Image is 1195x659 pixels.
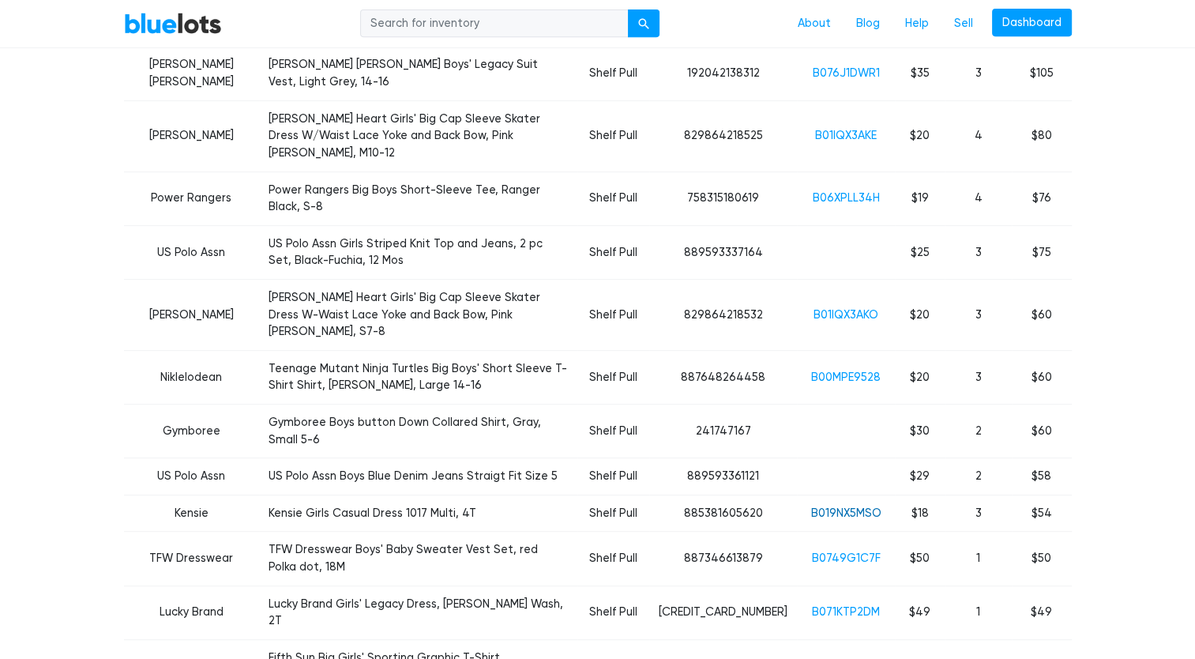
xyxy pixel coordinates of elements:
[945,350,1012,404] td: 3
[844,9,892,39] a: Blog
[895,171,945,225] td: $19
[577,405,649,458] td: Shelf Pull
[259,47,577,100] td: [PERSON_NAME] [PERSON_NAME] Boys' Legacy Suit Vest, Light Grey, 14-16
[1012,350,1071,404] td: $60
[813,191,880,205] a: B06XPLL34H
[895,586,945,639] td: $49
[360,9,629,38] input: Search for inventory
[577,100,649,171] td: Shelf Pull
[895,458,945,495] td: $29
[259,405,577,458] td: Gymboree Boys button Down Collared Shirt, Gray, Small 5-6
[577,47,649,100] td: Shelf Pull
[1012,279,1071,350] td: $60
[259,171,577,225] td: Power Rangers Big Boys Short-Sleeve Tee, Ranger Black, S-8
[649,279,797,350] td: 829864218532
[1012,458,1071,495] td: $58
[259,225,577,279] td: US Polo Assn Girls Striped Knit Top and Jeans, 2 pc Set, Black-Fuchia, 12 Mos
[945,47,1012,100] td: 3
[945,458,1012,495] td: 2
[577,279,649,350] td: Shelf Pull
[945,100,1012,171] td: 4
[1012,532,1071,586] td: $50
[892,9,941,39] a: Help
[895,47,945,100] td: $35
[649,171,797,225] td: 758315180619
[649,495,797,532] td: 885381605620
[945,171,1012,225] td: 4
[124,532,260,586] td: TFW Dresswear
[259,458,577,495] td: US Polo Assn Boys Blue Denim Jeans Straigt Fit Size 5
[649,405,797,458] td: 241747167
[124,405,260,458] td: Gymboree
[124,12,222,35] a: BlueLots
[941,9,986,39] a: Sell
[124,495,260,532] td: Kensie
[1012,225,1071,279] td: $75
[811,371,881,384] a: B00MPE9528
[1012,100,1071,171] td: $80
[945,495,1012,532] td: 3
[814,308,878,322] a: B01IQX3AKO
[649,350,797,404] td: 887648264458
[649,586,797,639] td: [CREDIT_CARD_NUMBER]
[124,225,260,279] td: US Polo Assn
[895,279,945,350] td: $20
[785,9,844,39] a: About
[945,279,1012,350] td: 3
[259,279,577,350] td: [PERSON_NAME] Heart Girls' Big Cap Sleeve Skater Dress W-Waist Lace Yoke and Back Bow, Pink [PERS...
[813,66,880,80] a: B076J1DWR1
[945,225,1012,279] td: 3
[259,586,577,639] td: Lucky Brand Girls' Legacy Dress, [PERSON_NAME] Wash, 2T
[124,47,260,100] td: [PERSON_NAME] [PERSON_NAME]
[1012,405,1071,458] td: $60
[895,532,945,586] td: $50
[649,100,797,171] td: 829864218525
[124,350,260,404] td: Niklelodean
[895,225,945,279] td: $25
[577,171,649,225] td: Shelf Pull
[577,225,649,279] td: Shelf Pull
[259,495,577,532] td: Kensie Girls Casual Dress 1017 Multi, 4T
[259,532,577,586] td: TFW Dresswear Boys' Baby Sweater Vest Set, red Polka dot, 18M
[124,100,260,171] td: [PERSON_NAME]
[649,532,797,586] td: 887346613879
[1012,586,1071,639] td: $49
[992,9,1072,37] a: Dashboard
[124,586,260,639] td: Lucky Brand
[577,586,649,639] td: Shelf Pull
[945,532,1012,586] td: 1
[1012,171,1071,225] td: $76
[1012,495,1071,532] td: $54
[649,47,797,100] td: 192042138312
[815,129,877,142] a: B01IQX3AKE
[649,225,797,279] td: 889593337164
[945,586,1012,639] td: 1
[259,350,577,404] td: Teenage Mutant Ninja Turtles Big Boys' Short Sleeve T-Shirt Shirt, [PERSON_NAME], Large 14-16
[124,458,260,495] td: US Polo Assn
[895,495,945,532] td: $18
[577,350,649,404] td: Shelf Pull
[945,405,1012,458] td: 2
[895,100,945,171] td: $20
[895,405,945,458] td: $30
[577,458,649,495] td: Shelf Pull
[577,532,649,586] td: Shelf Pull
[649,458,797,495] td: 889593361121
[812,605,880,619] a: B071KTP2DM
[1012,47,1071,100] td: $105
[895,350,945,404] td: $20
[259,100,577,171] td: [PERSON_NAME] Heart Girls' Big Cap Sleeve Skater Dress W/Waist Lace Yoke and Back Bow, Pink [PERS...
[124,279,260,350] td: [PERSON_NAME]
[124,171,260,225] td: Power Rangers
[812,552,881,565] a: B0749G1C7F
[577,495,649,532] td: Shelf Pull
[811,506,881,520] a: B019NX5MSO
